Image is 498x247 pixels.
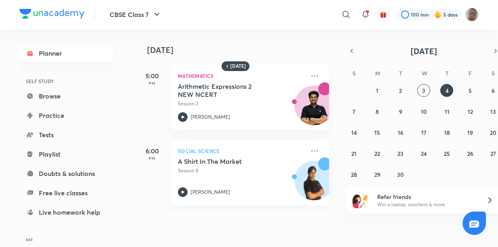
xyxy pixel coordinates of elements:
abbr: September 15, 2025 [374,129,380,136]
button: September 4, 2025 [440,84,453,97]
button: September 14, 2025 [348,126,361,139]
abbr: September 29, 2025 [374,171,380,178]
abbr: September 23, 2025 [397,150,403,157]
button: September 8, 2025 [371,105,384,118]
h4: [DATE] [147,45,337,55]
a: Planner [19,45,113,61]
p: Social Science [178,146,305,156]
button: September 10, 2025 [417,105,430,118]
button: September 24, 2025 [417,147,430,160]
a: Doubts & solutions [19,165,113,182]
abbr: September 20, 2025 [490,129,496,136]
p: PM [136,81,168,86]
abbr: September 22, 2025 [374,150,380,157]
button: September 26, 2025 [464,147,477,160]
p: Win a laptop, vouchers & more [377,201,477,208]
a: Browse [19,88,113,104]
span: [DATE] [411,46,437,57]
button: September 1, 2025 [371,84,384,97]
button: September 17, 2025 [417,126,430,139]
abbr: September 28, 2025 [351,171,357,178]
img: Company Logo [19,9,84,19]
h5: Arithmetic Expressions 2 NEW NCERT [178,82,279,98]
h5: 5:00 [136,71,168,81]
a: Free live classes [19,185,113,201]
abbr: September 21, 2025 [351,150,357,157]
a: Playlist [19,146,113,162]
button: September 18, 2025 [440,126,453,139]
img: Avatar [295,90,333,129]
abbr: September 3, 2025 [422,87,425,94]
abbr: September 6, 2025 [492,87,495,94]
a: Practice [19,107,113,123]
button: September 23, 2025 [394,147,407,160]
h5: 6:00 [136,146,168,156]
abbr: September 17, 2025 [421,129,426,136]
h6: SELF STUDY [19,74,113,88]
h6: [DATE] [230,63,246,69]
abbr: September 12, 2025 [467,108,473,115]
abbr: Friday [468,69,472,77]
abbr: September 27, 2025 [490,150,496,157]
abbr: September 16, 2025 [398,129,403,136]
button: September 12, 2025 [464,105,477,118]
abbr: Sunday [352,69,356,77]
button: September 30, 2025 [394,168,407,181]
abbr: September 14, 2025 [351,129,357,136]
abbr: September 18, 2025 [444,129,449,136]
abbr: September 11, 2025 [444,108,449,115]
button: September 29, 2025 [371,168,384,181]
abbr: September 8, 2025 [376,108,379,115]
a: Tests [19,127,113,143]
button: [DATE] [357,45,490,57]
p: [PERSON_NAME] [191,113,230,121]
abbr: September 4, 2025 [445,87,448,94]
img: streak [434,10,442,19]
abbr: Thursday [445,69,448,77]
abbr: Monday [375,69,380,77]
h6: ME [19,233,113,247]
abbr: September 1, 2025 [376,87,378,94]
button: avatar [377,8,390,21]
img: referral [352,192,369,208]
img: Vinayak Mishra [465,8,479,21]
p: [PERSON_NAME] [191,188,230,196]
button: CBSE Class 7 [105,6,167,23]
abbr: September 26, 2025 [467,150,473,157]
button: September 25, 2025 [440,147,453,160]
button: September 5, 2025 [464,84,477,97]
abbr: September 24, 2025 [420,150,426,157]
abbr: Saturday [492,69,495,77]
button: September 28, 2025 [348,168,361,181]
p: Session 8 [178,167,305,174]
img: avatar [380,11,387,18]
button: September 3, 2025 [417,84,430,97]
button: September 15, 2025 [371,126,384,139]
abbr: September 13, 2025 [490,108,496,115]
button: September 7, 2025 [348,105,361,118]
p: PM [136,156,168,161]
abbr: September 7, 2025 [352,108,355,115]
button: September 21, 2025 [348,147,361,160]
p: Session 2 [178,100,305,107]
abbr: September 5, 2025 [468,87,472,94]
abbr: Wednesday [422,69,427,77]
button: September 16, 2025 [394,126,407,139]
a: Company Logo [19,9,84,21]
abbr: September 9, 2025 [399,108,402,115]
button: September 2, 2025 [394,84,407,97]
abbr: Tuesday [399,69,402,77]
img: Avatar [295,165,333,204]
a: Live homework help [19,204,113,220]
button: September 19, 2025 [464,126,477,139]
button: September 9, 2025 [394,105,407,118]
abbr: September 30, 2025 [397,171,404,178]
h6: Refer friends [377,193,477,201]
abbr: September 2, 2025 [399,87,402,94]
button: September 22, 2025 [371,147,384,160]
abbr: September 10, 2025 [420,108,426,115]
button: September 11, 2025 [440,105,453,118]
abbr: September 25, 2025 [444,150,450,157]
abbr: September 19, 2025 [467,129,473,136]
p: Mathematics [178,71,305,81]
